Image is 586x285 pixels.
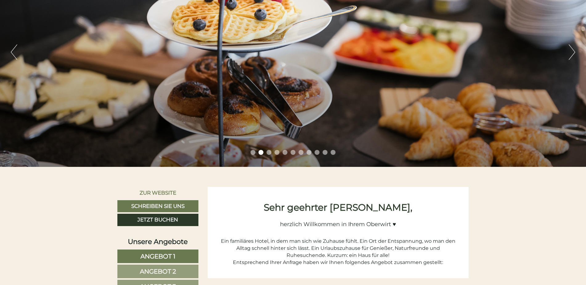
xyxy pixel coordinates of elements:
a: Jetzt buchen [117,214,198,226]
a: Schreiben Sie uns [117,200,198,213]
div: Unsere Angebote [117,237,198,246]
a: Zur Website [117,187,198,199]
div: Ein familiäres Hotel, in dem man sich wie Zuhause fühlt. Ein Ort der Entspannung, wo man den Allt... [217,231,460,259]
p: Entsprechend Ihrer Anfrage haben wir Ihnen folgendes Angebot zusammen gestellt: [217,259,460,266]
button: Previous [11,44,17,60]
span: Angebot 2 [140,268,176,275]
button: Next [569,44,575,60]
h4: herzlich Willkommen in Ihrem Oberwirt ♥ [217,216,460,228]
h1: Sehr geehrter [PERSON_NAME], [217,202,460,213]
span: Angebot 1 [140,253,175,260]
